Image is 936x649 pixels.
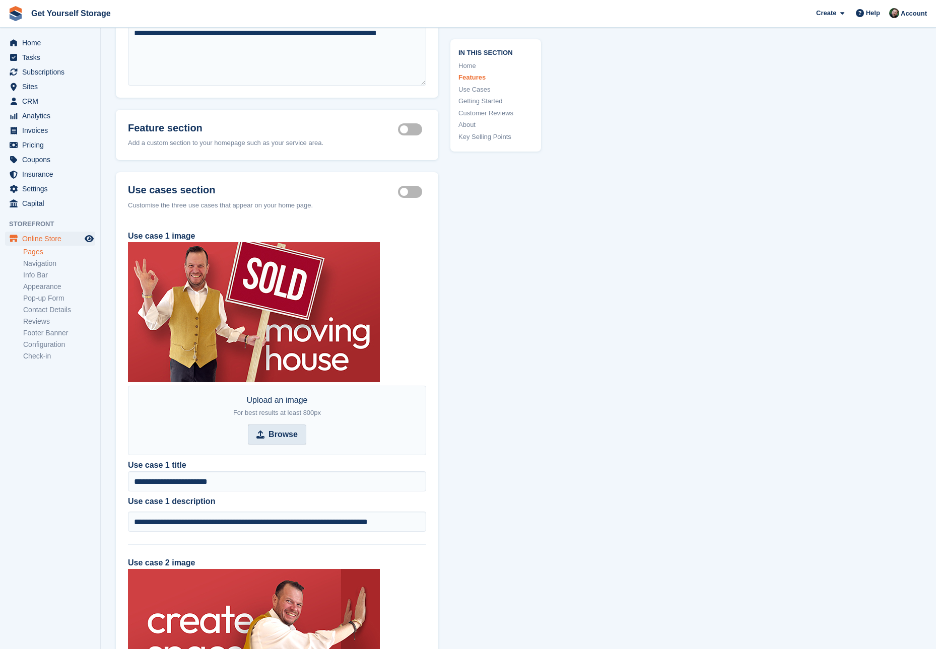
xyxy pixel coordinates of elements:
[269,428,298,441] strong: Browse
[5,182,95,196] a: menu
[22,167,83,181] span: Insurance
[23,294,95,303] a: Pop-up Form
[83,233,95,245] a: Preview store
[5,167,95,181] a: menu
[901,9,927,19] span: Account
[5,196,95,210] a: menu
[233,409,321,416] span: For best results at least 800px
[889,8,899,18] img: Simon Glenn
[5,80,95,94] a: menu
[458,47,533,57] span: In this section
[128,200,426,210] div: Customise the three use cases that appear on your home page.
[22,80,83,94] span: Sites
[23,247,95,257] a: Pages
[128,184,398,196] h2: Use cases section
[5,50,95,64] a: menu
[23,305,95,315] a: Contact Details
[5,232,95,246] a: menu
[458,61,533,71] a: Home
[5,109,95,123] a: menu
[458,120,533,130] a: About
[23,282,95,292] a: Appearance
[128,232,195,240] label: Use case 1 image
[458,132,533,142] a: Key Selling Points
[5,94,95,108] a: menu
[398,129,426,130] label: Feature section active
[23,328,95,338] a: Footer Banner
[22,123,83,137] span: Invoices
[23,317,95,326] a: Reviews
[22,138,83,152] span: Pricing
[8,6,23,21] img: stora-icon-8386f47178a22dfd0bd8f6a31ec36ba5ce8667c1dd55bd0f319d3a0aa187defe.svg
[458,108,533,118] a: Customer Reviews
[5,153,95,167] a: menu
[458,85,533,95] a: Use Cases
[22,109,83,123] span: Analytics
[866,8,880,18] span: Help
[233,394,321,418] div: Upload an image
[23,259,95,268] a: Navigation
[128,495,426,508] label: Use case 1 description
[128,138,426,148] div: Add a custom section to your homepage such as your service area.
[9,219,100,229] span: Storefront
[23,351,95,361] a: Check-in
[128,242,380,382] img: Get%20Yourself%20Storage%20-%20Website%20Images%20-%20RGB%20-%20Sold%20Home%20-%20WEB.jpg
[22,196,83,210] span: Capital
[22,36,83,50] span: Home
[5,138,95,152] a: menu
[27,5,115,22] a: Get Yourself Storage
[128,459,186,471] label: Use case 1 title
[128,122,398,134] h2: Feature section
[23,340,95,349] a: Configuration
[816,8,836,18] span: Create
[22,50,83,64] span: Tasks
[128,558,195,567] label: Use case 2 image
[22,182,83,196] span: Settings
[458,96,533,106] a: Getting Started
[458,73,533,83] a: Features
[22,65,83,79] span: Subscriptions
[5,123,95,137] a: menu
[5,65,95,79] a: menu
[22,94,83,108] span: CRM
[5,36,95,50] a: menu
[248,424,306,445] input: Browse
[23,270,95,280] a: Info Bar
[22,232,83,246] span: Online Store
[398,191,426,192] label: Use cases section active
[22,153,83,167] span: Coupons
